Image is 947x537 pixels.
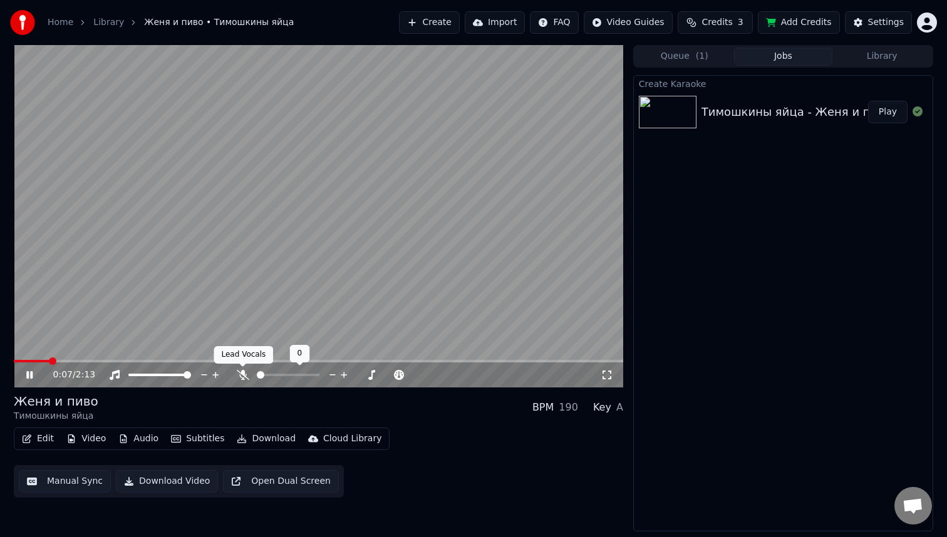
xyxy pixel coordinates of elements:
button: Subtitles [166,430,229,447]
span: Женя и пиво • Тимошкины яйца [144,16,294,29]
a: Library [93,16,124,29]
button: Download [232,430,301,447]
span: 3 [738,16,743,29]
a: Open chat [894,487,932,524]
div: Settings [868,16,904,29]
span: 0:07 [53,369,73,381]
button: Open Dual Screen [223,470,339,493]
span: Credits [701,16,732,29]
button: Credits3 [678,11,753,34]
span: ( 1 ) [696,50,708,63]
div: Cloud Library [323,432,381,445]
nav: breadcrumb [48,16,294,29]
button: Queue [635,48,734,66]
button: Play [868,101,908,123]
button: Download Video [116,470,218,493]
div: Create Karaoke [634,76,933,91]
div: 190 [559,400,578,415]
img: youka [10,10,35,35]
button: Create [399,11,460,34]
div: Тимошкины яйца [14,410,98,422]
a: Home [48,16,73,29]
div: Женя и пиво [14,392,98,410]
div: 0 [290,345,310,362]
div: A [616,400,623,415]
button: Edit [17,430,59,447]
button: FAQ [530,11,578,34]
div: Lead Vocals [214,346,274,364]
button: Jobs [734,48,833,66]
div: Тимошкины яйца - Женя и пиво [701,103,891,121]
div: / [53,369,83,381]
button: Import [465,11,525,34]
span: 2:13 [76,369,95,381]
button: Settings [845,11,912,34]
button: Add Credits [758,11,840,34]
button: Video Guides [584,11,673,34]
div: BPM [532,400,554,415]
button: Audio [113,430,163,447]
button: Library [832,48,931,66]
button: Video [61,430,111,447]
div: Key [593,400,611,415]
button: Manual Sync [19,470,111,493]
